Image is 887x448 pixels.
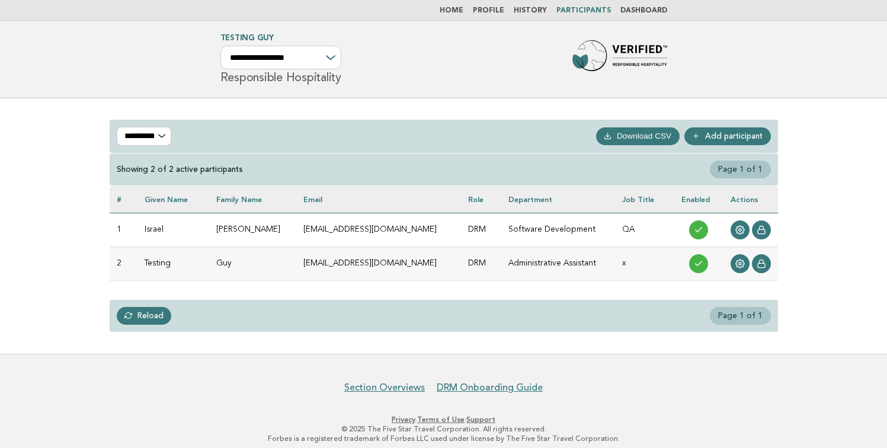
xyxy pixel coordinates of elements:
[417,415,465,424] a: Terms of Use
[137,247,209,280] td: Testing
[110,247,138,280] td: 2
[440,7,463,14] a: Home
[596,127,680,145] button: Download CSV
[117,164,243,175] div: Showing 2 of 2 active participants
[556,7,611,14] a: Participants
[220,35,341,84] h1: Responsible Hospitality
[615,247,674,280] td: x
[296,186,461,213] th: Email
[461,186,501,213] th: Role
[296,247,461,280] td: [EMAIL_ADDRESS][DOMAIN_NAME]
[110,213,138,247] td: 1
[501,186,615,213] th: Department
[501,213,615,247] td: Software Development
[137,186,209,213] th: Given name
[674,186,723,213] th: Enabled
[137,213,209,247] td: Israel
[344,382,425,393] a: Section Overviews
[684,127,771,145] a: Add participant
[437,382,543,393] a: DRM Onboarding Guide
[392,415,415,424] a: Privacy
[81,424,806,434] p: © 2025 The Five Star Travel Corporation. All rights reserved.
[81,434,806,443] p: Forbes is a registered trademark of Forbes LLC used under license by The Five Star Travel Corpora...
[620,7,667,14] a: Dashboard
[117,307,172,325] a: Reload
[461,247,501,280] td: DRM
[296,213,461,247] td: [EMAIL_ADDRESS][DOMAIN_NAME]
[473,7,504,14] a: Profile
[615,213,674,247] td: QA
[461,213,501,247] td: DRM
[501,247,615,280] td: Administrative Assistant
[220,34,274,42] a: Testing Guy
[209,213,296,247] td: [PERSON_NAME]
[81,415,806,424] p: · ·
[615,186,674,213] th: Job Title
[209,247,296,280] td: Guy
[209,186,296,213] th: Family name
[110,186,138,213] th: #
[514,7,547,14] a: History
[466,415,495,424] a: Support
[572,40,667,78] img: Forbes Travel Guide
